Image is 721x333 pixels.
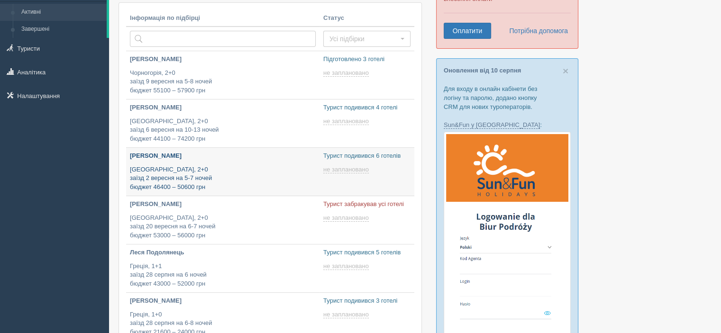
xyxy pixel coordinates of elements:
p: [PERSON_NAME] [130,152,316,161]
a: Оплатити [444,23,491,39]
p: Турист подивився 5 готелів [323,248,411,257]
a: [PERSON_NAME] [GEOGRAPHIC_DATA], 2+0заїзд 6 вересня на 10-13 ночейбюджет 44100 – 74200 грн [126,99,319,147]
p: Для входу в онлайн кабінети без логіну та паролю, додано кнопку CRM для нових туроператорів. [444,84,571,111]
p: [PERSON_NAME] [130,55,316,64]
a: Леся Подолянець Греція, 1+1заїзд 28 серпня на 6 ночейбюджет 43000 – 52000 грн [126,244,319,292]
span: не заплановано [323,69,369,77]
span: не заплановано [323,214,369,222]
p: [PERSON_NAME] [130,103,316,112]
button: Усі підбірки [323,31,411,47]
span: не заплановано [323,117,369,125]
a: не заплановано [323,69,371,77]
a: не заплановано [323,166,371,173]
input: Пошук за країною або туристом [130,31,316,47]
p: Турист подивився 6 готелів [323,152,411,161]
a: [PERSON_NAME] [GEOGRAPHIC_DATA], 2+0заїзд 2 вересня на 5-7 ночейбюджет 46400 – 50600 грн [126,148,319,196]
p: [GEOGRAPHIC_DATA], 2+0 заїзд 20 вересня на 6-7 ночей бюджет 53000 – 56000 грн [130,214,316,240]
p: [GEOGRAPHIC_DATA], 2+0 заїзд 2 вересня на 5-7 ночей бюджет 46400 – 50600 грн [130,165,316,192]
p: Турист забракував усі готелі [323,200,411,209]
a: не заплановано [323,214,371,222]
a: [PERSON_NAME] [GEOGRAPHIC_DATA], 2+0заїзд 20 вересня на 6-7 ночейбюджет 53000 – 56000 грн [126,196,319,244]
button: Close [563,66,568,76]
span: × [563,65,568,76]
p: Підготовлено 3 готелі [323,55,411,64]
p: [PERSON_NAME] [130,297,316,306]
a: Sun&Fun у [GEOGRAPHIC_DATA] [444,121,540,129]
p: Турист подивився 4 готелі [323,103,411,112]
span: не заплановано [323,311,369,318]
p: Чорногорія, 2+0 заїзд 9 вересня на 5-8 ночей бюджет 55100 – 57900 грн [130,69,316,95]
a: Завершені [17,21,107,38]
th: Статус [319,10,414,27]
span: Усі підбірки [329,34,398,44]
p: [GEOGRAPHIC_DATA], 2+0 заїзд 6 вересня на 10-13 ночей бюджет 44100 – 74200 грн [130,117,316,144]
p: : [444,120,571,129]
a: Оновлення від 10 серпня [444,67,521,74]
p: Греція, 1+1 заїзд 28 серпня на 6 ночей бюджет 43000 – 52000 грн [130,262,316,288]
a: не заплановано [323,262,371,270]
span: не заплановано [323,262,369,270]
a: Активні [17,4,107,21]
th: Інформація по підбірці [126,10,319,27]
p: Турист подивився 3 готелі [323,297,411,306]
a: Потрібна допомога [503,23,568,39]
p: Леся Подолянець [130,248,316,257]
a: не заплановано [323,117,371,125]
a: не заплановано [323,311,371,318]
a: [PERSON_NAME] Чорногорія, 2+0заїзд 9 вересня на 5-8 ночейбюджет 55100 – 57900 грн [126,51,319,99]
p: [PERSON_NAME] [130,200,316,209]
span: не заплановано [323,166,369,173]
